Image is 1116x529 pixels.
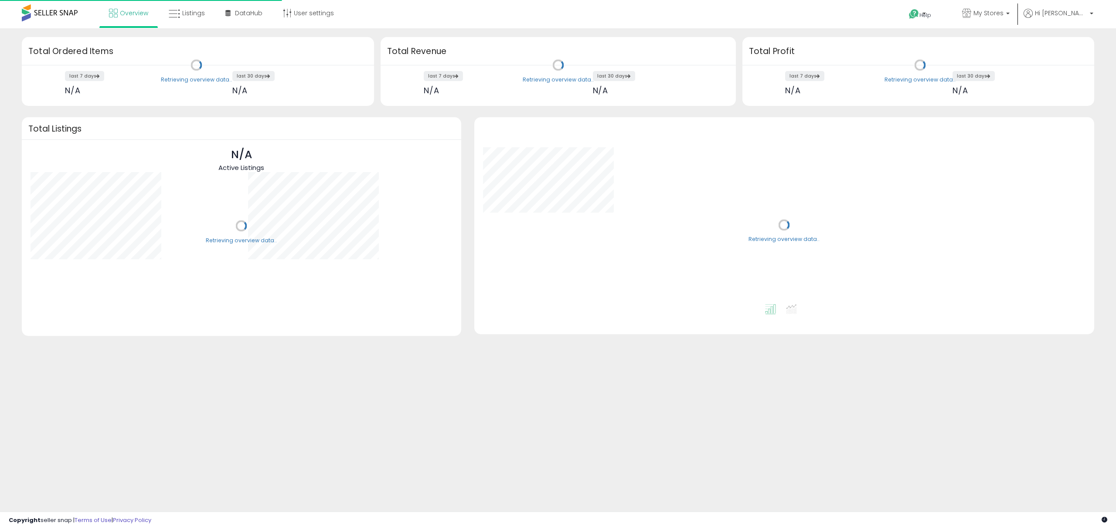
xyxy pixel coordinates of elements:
[902,2,948,28] a: Help
[749,236,820,244] div: Retrieving overview data..
[523,76,594,84] div: Retrieving overview data..
[1035,9,1087,17] span: Hi [PERSON_NAME]
[161,76,232,84] div: Retrieving overview data..
[908,9,919,20] i: Get Help
[973,9,1004,17] span: My Stores
[206,237,277,244] div: Retrieving overview data..
[120,9,148,17] span: Overview
[919,11,931,19] span: Help
[1024,9,1093,28] a: Hi [PERSON_NAME]
[182,9,205,17] span: Listings
[885,76,956,84] div: Retrieving overview data..
[235,9,262,17] span: DataHub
